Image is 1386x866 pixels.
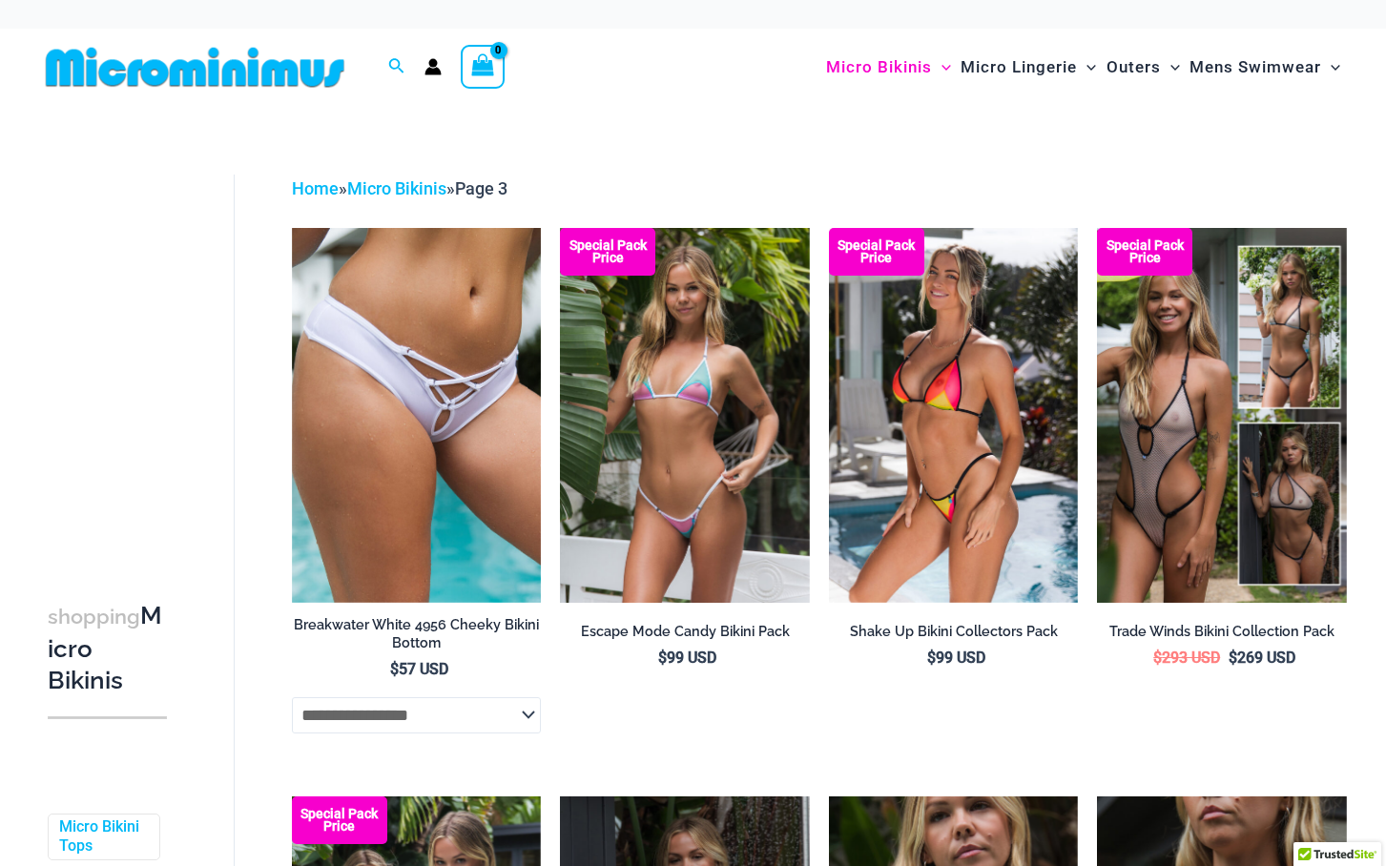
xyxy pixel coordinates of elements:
[1097,623,1347,648] a: Trade Winds Bikini Collection Pack
[829,239,924,264] b: Special Pack Price
[38,46,352,89] img: MM SHOP LOGO FLAT
[932,43,951,92] span: Menu Toggle
[560,228,810,602] a: Escape Mode Candy 3151 Top 4151 Bottom 02 Escape Mode Candy 3151 Top 4151 Bottom 04Escape Mode Ca...
[829,228,1079,602] img: Shake Up Sunset 3145 Top 4145 Bottom 04
[826,43,932,92] span: Micro Bikinis
[829,228,1079,602] a: Shake Up Sunset 3145 Top 4145 Bottom 04 Shake Up Sunset 3145 Top 4145 Bottom 05Shake Up Sunset 31...
[1077,43,1096,92] span: Menu Toggle
[1161,43,1180,92] span: Menu Toggle
[927,649,936,667] span: $
[560,623,810,648] a: Escape Mode Candy Bikini Pack
[818,35,1348,99] nav: Site Navigation
[292,178,339,198] a: Home
[658,649,667,667] span: $
[927,649,985,667] bdi: 99 USD
[48,159,219,541] iframe: TrustedSite Certified
[1097,623,1347,641] h2: Trade Winds Bikini Collection Pack
[821,38,956,96] a: Micro BikinisMenu ToggleMenu Toggle
[1097,228,1347,602] a: Collection Pack (1) Trade Winds IvoryInk 317 Top 469 Thong 11Trade Winds IvoryInk 317 Top 469 Tho...
[1102,38,1185,96] a: OutersMenu ToggleMenu Toggle
[961,43,1077,92] span: Micro Lingerie
[956,38,1101,96] a: Micro LingerieMenu ToggleMenu Toggle
[388,55,405,79] a: Search icon link
[1185,38,1345,96] a: Mens SwimwearMenu ToggleMenu Toggle
[1107,43,1161,92] span: Outers
[1189,43,1321,92] span: Mens Swimwear
[658,649,716,667] bdi: 99 USD
[1097,239,1192,264] b: Special Pack Price
[461,45,505,89] a: View Shopping Cart, empty
[292,228,542,602] a: Breakwater White 4956 Shorts 01Breakwater White 341 Top 4956 Shorts 04Breakwater White 341 Top 49...
[347,178,446,198] a: Micro Bikinis
[455,178,507,198] span: Page 3
[1153,649,1220,667] bdi: 293 USD
[48,600,167,697] h3: Micro Bikinis
[424,58,442,75] a: Account icon link
[59,817,145,857] a: Micro Bikini Tops
[292,616,542,651] h2: Breakwater White 4956 Cheeky Bikini Bottom
[292,616,542,659] a: Breakwater White 4956 Cheeky Bikini Bottom
[1229,649,1295,667] bdi: 269 USD
[560,239,655,264] b: Special Pack Price
[390,660,448,678] bdi: 57 USD
[1321,43,1340,92] span: Menu Toggle
[48,605,140,629] span: shopping
[390,660,399,678] span: $
[1229,649,1237,667] span: $
[292,178,507,198] span: » »
[560,623,810,641] h2: Escape Mode Candy Bikini Pack
[829,623,1079,648] a: Shake Up Bikini Collectors Pack
[560,228,810,602] img: Escape Mode Candy 3151 Top 4151 Bottom 02
[292,228,542,602] img: Breakwater White 4956 Shorts 01
[829,623,1079,641] h2: Shake Up Bikini Collectors Pack
[1097,228,1347,602] img: Collection Pack (1)
[292,808,387,833] b: Special Pack Price
[1153,649,1162,667] span: $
